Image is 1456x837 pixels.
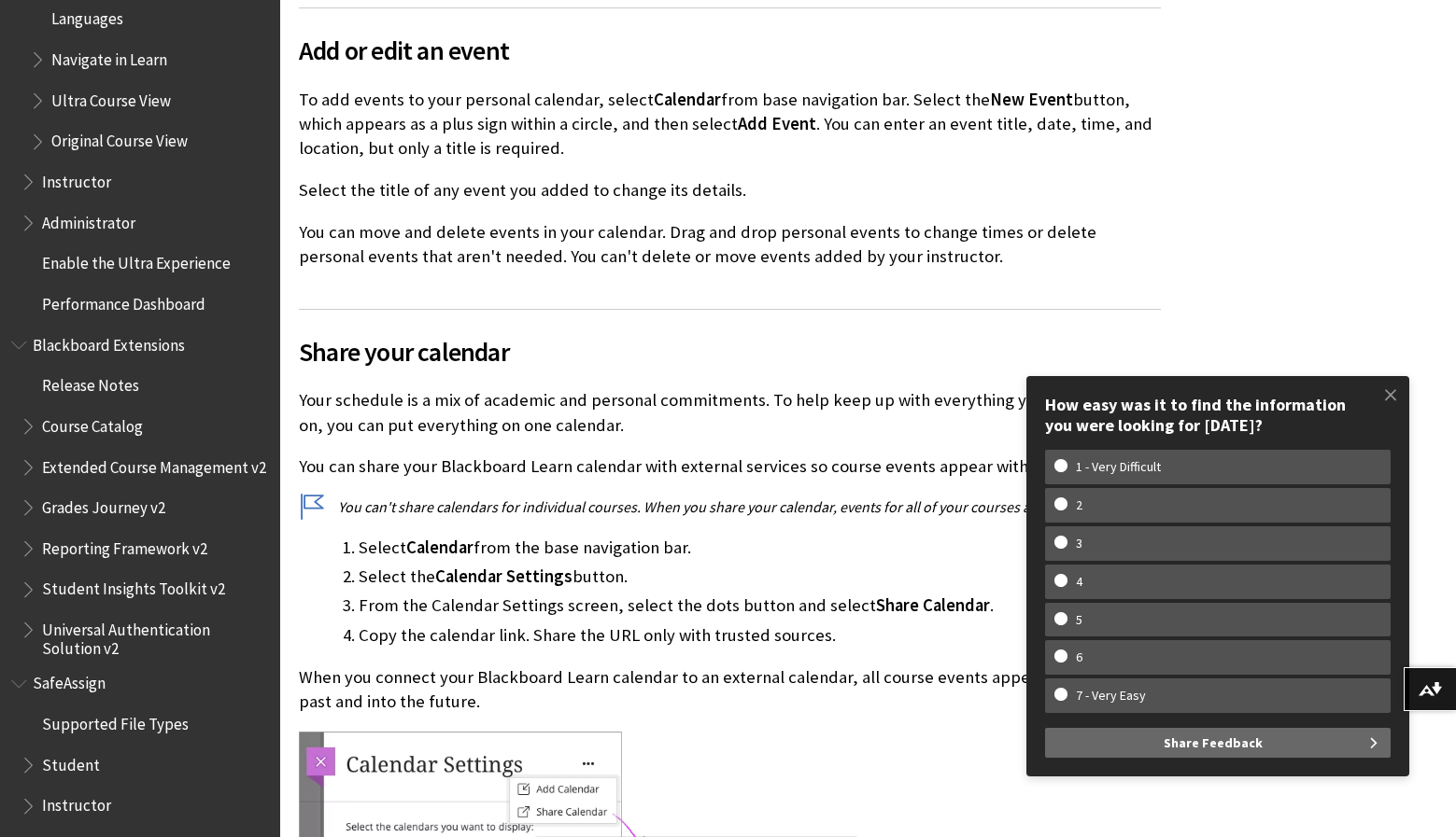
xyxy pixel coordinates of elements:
w-span: 2 [1054,497,1104,513]
span: Release Notes [42,370,139,395]
span: Student [42,749,100,774]
span: Enable the Ultra Experience [42,248,231,273]
span: Calendar Settings [435,565,573,587]
span: Supported File Types [42,708,189,733]
span: Instructor [42,790,111,816]
span: Performance Dashboard [42,288,205,314]
span: Calendar [406,537,474,558]
span: Course Catalog [42,411,143,436]
w-span: 6 [1054,649,1104,665]
p: You can't share calendars for individual courses. When you share your calendar, events for all of... [299,496,1161,517]
p: When you connect your Blackboard Learn calendar to an external calendar, all course events appear... [299,665,1161,714]
p: Your schedule is a mix of academic and personal commitments. To help keep up with everything you'... [299,388,1161,437]
nav: Book outline for Blackboard Extensions [11,329,269,659]
w-span: 1 - Very Difficult [1054,459,1182,475]
span: Reporting Framework v2 [42,533,207,558]
w-span: 3 [1054,536,1104,551]
w-span: 4 [1054,574,1104,590]
li: From the Calendar Settings screen, select the dots button and select . [359,593,1161,619]
span: Languages [51,4,123,29]
w-span: 5 [1054,612,1104,628]
span: New Event [990,89,1073,110]
p: You can move and delete events in your calendar. Drag and drop personal events to change times or... [299,220,1161,269]
div: How easy was it to find the information you were looking for [DATE]? [1045,395,1391,435]
span: Grades Journey v2 [42,492,165,517]
span: Extended Course Management v2 [42,452,266,477]
span: Share Feedback [1164,728,1263,758]
p: To add events to your personal calendar, select from base navigation bar. Select the button, whic... [299,88,1161,161]
li: Select from the base navigation bar. [359,535,1161,561]
span: Blackboard Extensions [33,329,185,355]
span: Share Calendar [876,594,990,616]
span: Original Course View [51,126,188,151]
p: You can share your Blackboard Learn calendar with external services so course events appear with ... [299,454,1161,479]
span: Student Insights Toolkit v2 [42,574,225,599]
p: Select the title of any event you added to change its details. [299,178,1161,202]
span: Administrator [42,207,135,232]
span: Ultra Course View [51,85,171,110]
li: Select the button. [359,564,1161,590]
span: Universal Authentication Solution v2 [42,614,267,658]
span: Calendar [654,89,721,110]
w-span: 7 - Very Easy [1054,688,1167,704]
li: Copy the calendar link. Share the URL only with trusted sources. [359,622,1161,649]
button: Share Feedback [1045,728,1391,758]
span: Navigate in Learn [51,44,167,69]
span: SafeAssign [33,668,106,693]
span: Add Event [738,113,816,134]
span: Instructor [42,166,111,191]
span: Add or edit an event [299,31,1161,70]
span: Share your calendar [299,332,1161,371]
